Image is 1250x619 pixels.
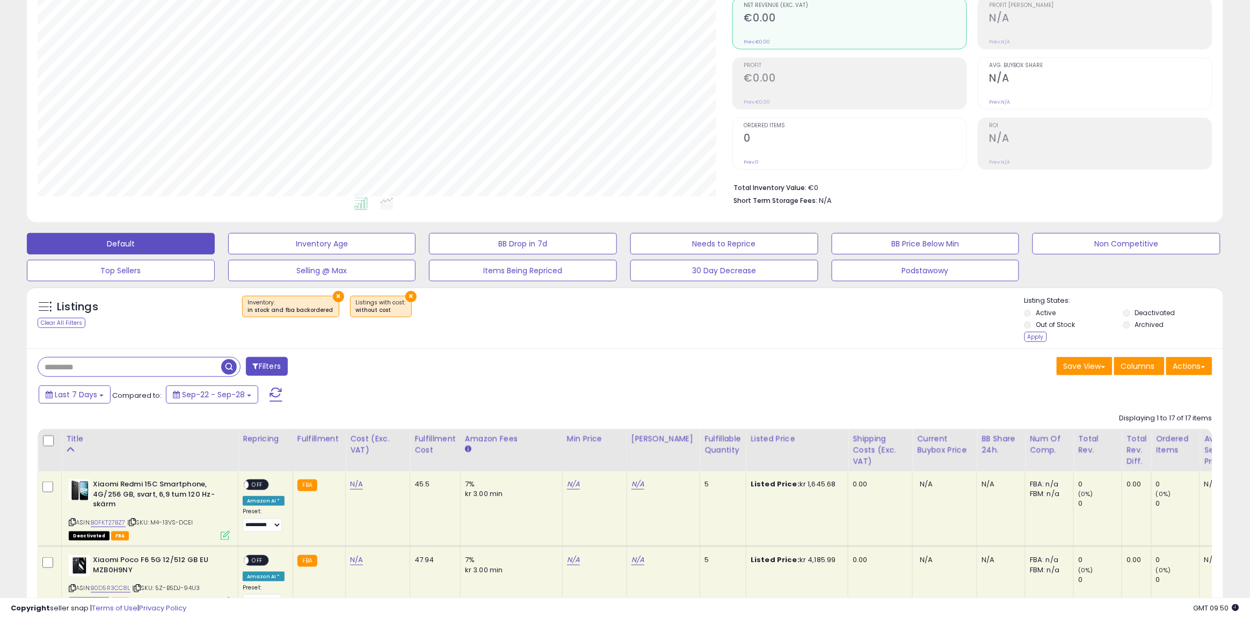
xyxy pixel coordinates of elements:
b: Xiaomi Poco F6 5G 12/512 GB EU MZB0H9NY [93,555,223,578]
button: Last 7 Days [39,385,111,404]
strong: Copyright [11,603,50,613]
small: Prev: N/A [990,99,1011,105]
b: Short Term Storage Fees: [734,196,818,205]
button: × [333,291,344,302]
div: Repricing [243,433,288,445]
div: FBM: n/a [1030,489,1065,499]
small: Prev: 0 [744,159,759,165]
b: Listed Price: [751,479,800,489]
small: FBA [297,555,317,567]
div: 5 [704,555,738,565]
div: Fulfillment [297,433,341,445]
a: N/A [567,555,580,565]
div: 0.00 [853,555,904,565]
b: Listed Price: [751,555,800,565]
span: Avg. Buybox Share [990,63,1212,69]
div: Listed Price [751,433,844,445]
div: N/A [982,479,1017,489]
div: 0 [1156,575,1200,585]
label: Out of Stock [1036,320,1075,329]
span: Profit [PERSON_NAME] [990,3,1212,9]
div: Num of Comp. [1030,433,1069,456]
div: Avg Selling Price [1204,433,1244,467]
div: 0 [1156,555,1200,565]
span: Profit [744,63,966,69]
div: 0.00 [853,479,904,489]
div: FBA: n/a [1030,479,1065,489]
div: kr 3.00 min [465,565,554,575]
div: Amazon Fees [465,433,558,445]
b: Total Inventory Value: [734,183,807,192]
div: Total Rev. [1078,433,1117,456]
div: N/A [1204,555,1240,565]
div: kr 4,185.99 [751,555,840,565]
div: Amazon AI * [243,572,285,581]
div: ASIN: [69,555,230,605]
div: Title [66,433,234,445]
small: Amazon Fees. [465,445,471,454]
span: | SKU: M4-13VS-DCEI [127,518,193,527]
a: N/A [350,479,363,490]
div: 47.94 [415,555,452,565]
a: B0FKT27BZ7 [91,518,126,527]
span: N/A [819,195,832,206]
div: Preset: [243,508,285,532]
button: Columns [1114,357,1165,375]
h2: N/A [990,72,1212,86]
div: Shipping Costs (Exc. VAT) [853,433,908,467]
button: BB Price Below Min [832,233,1020,254]
span: Last 7 Days [55,389,97,400]
button: Needs to Reprice [630,233,818,254]
div: N/A [1204,479,1240,489]
a: N/A [631,479,644,490]
div: 0 [1078,479,1122,489]
button: Selling @ Max [228,260,416,281]
label: Active [1036,308,1056,317]
button: Items Being Repriced [429,260,617,281]
div: Clear All Filters [38,318,85,328]
small: (0%) [1156,566,1171,574]
div: 7% [465,555,554,565]
label: Archived [1135,320,1164,329]
img: 315UhUaJCsL._SL40_.jpg [69,555,90,577]
a: B0D5R3CC8L [91,584,130,593]
div: N/A [982,555,1017,565]
div: ASIN: [69,479,230,539]
span: Inventory : [248,298,333,315]
div: Amazon AI * [243,496,285,506]
button: Podstawowy [832,260,1020,281]
div: 7% [465,479,554,489]
div: Min Price [567,433,622,445]
div: 45.5 [415,479,452,489]
a: N/A [631,555,644,565]
h2: N/A [990,132,1212,147]
h2: €0.00 [744,12,966,26]
div: Total Rev. Diff. [1127,433,1147,467]
div: Preset: [243,584,285,608]
span: ROI [990,123,1212,129]
div: Current Buybox Price [917,433,972,456]
span: All listings that are unavailable for purchase on Amazon for any reason other than out-of-stock [69,531,110,541]
img: 41PKydPA5vL._SL40_.jpg [69,479,90,501]
a: N/A [567,479,580,490]
div: 0 [1156,499,1200,508]
h2: €0.00 [744,72,966,86]
div: Ordered Items [1156,433,1195,456]
div: kr 1,645.68 [751,479,840,489]
span: Compared to: [112,390,162,400]
h2: N/A [990,12,1212,26]
small: Prev: N/A [990,159,1011,165]
div: FBA: n/a [1030,555,1065,565]
button: Actions [1166,357,1212,375]
span: Net Revenue (Exc. VAT) [744,3,966,9]
span: | SKU: 5Z-B5DJ-94U3 [132,584,200,592]
button: Top Sellers [27,260,215,281]
label: Deactivated [1135,308,1175,317]
b: Xiaomi Redmi 15C Smartphone, 4G/256 GB, svart, 6,9 tum 120 Hz-skärm [93,479,223,512]
a: N/A [350,555,363,565]
div: Cost (Exc. VAT) [350,433,405,456]
small: (0%) [1078,490,1093,498]
span: Ordered Items [744,123,966,129]
small: FBA [297,479,317,491]
a: Privacy Policy [139,603,186,613]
